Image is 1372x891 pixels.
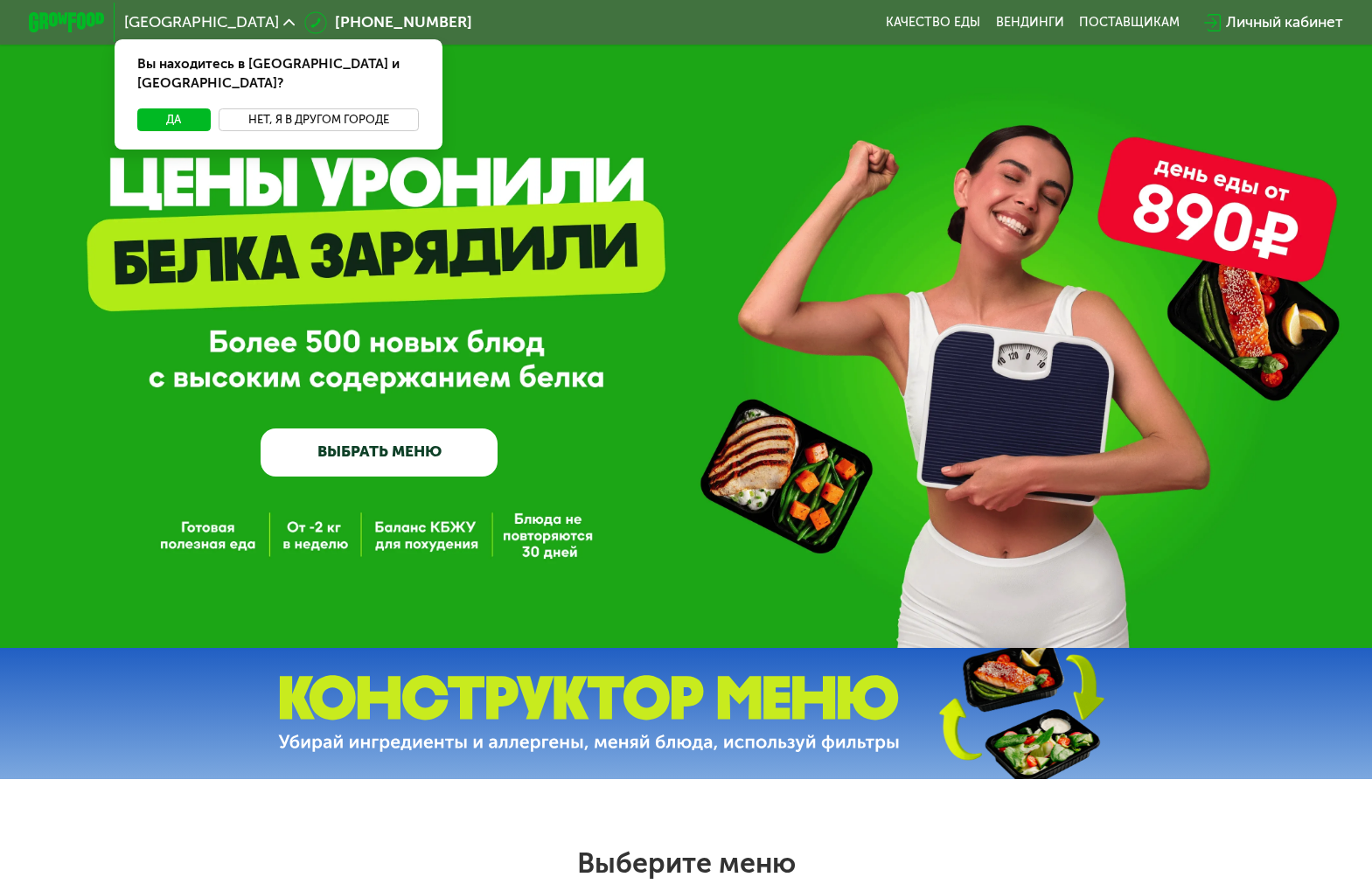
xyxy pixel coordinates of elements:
[219,108,420,131] button: Нет, я в другом городе
[886,15,980,30] a: Качество еды
[996,15,1064,30] a: Вендинги
[115,39,442,108] div: Вы находитесь в [GEOGRAPHIC_DATA] и [GEOGRAPHIC_DATA]?
[61,846,1312,881] h2: Выберите меню
[1079,15,1180,30] div: поставщикам
[261,428,498,476] a: ВЫБРАТЬ МЕНЮ
[304,11,472,34] a: [PHONE_NUMBER]
[1226,11,1343,34] div: Личный кабинет
[137,108,211,131] button: Да
[124,15,279,30] span: [GEOGRAPHIC_DATA]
